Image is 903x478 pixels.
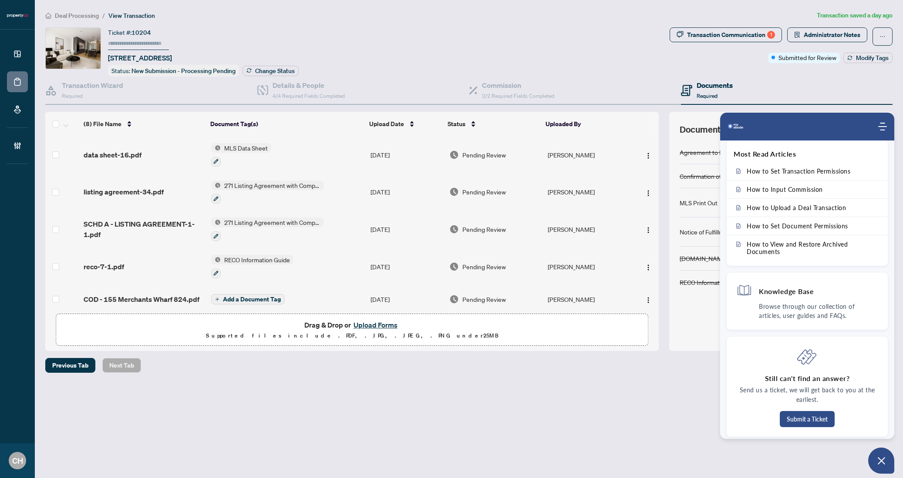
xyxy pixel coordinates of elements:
button: Logo [641,260,655,274]
img: Status Icon [211,143,221,153]
span: Upload Date [369,119,404,129]
button: Status IconMLS Data Sheet [211,143,271,167]
button: Modify Tags [843,53,893,63]
span: Document Checklist [680,124,759,136]
span: Status [448,119,465,129]
p: Supported files include .PDF, .JPG, .JPEG, .PNG under 25 MB [61,331,643,341]
td: [PERSON_NAME] [544,211,631,248]
td: [DATE] [367,285,446,313]
span: Drag & Drop or [304,319,400,331]
div: [DOMAIN_NAME] Schedule B [680,254,759,263]
span: How to Set Transaction Permissions [747,167,850,175]
div: Ticket #: [108,27,151,37]
button: Status IconRECO Information Guide [211,255,293,278]
th: Status [444,112,542,136]
span: home [45,13,51,19]
span: Pending Review [462,262,506,271]
span: (8) File Name [84,119,121,129]
button: Submit a Ticket [780,411,835,427]
a: How to Set Transaction Permissions [727,162,888,180]
article: Transaction saved a day ago [817,10,893,20]
td: [PERSON_NAME] [544,285,631,313]
span: Modify Tags [856,55,889,61]
img: Logo [645,297,652,304]
button: Logo [641,148,655,162]
span: Previous Tab [52,358,88,372]
div: Knowledge BaseBrowse through our collection of articles, user guides and FAQs. [727,273,888,330]
td: [PERSON_NAME] [544,136,631,174]
button: Administrator Notes [787,27,867,42]
span: New Submission - Processing Pending [131,67,236,75]
button: Change Status [243,66,299,76]
span: [STREET_ADDRESS] [108,53,172,63]
a: How to View and Restore Archived Documents [727,235,888,261]
h3: Most Read Articles [734,149,796,159]
img: IMG-C12325644_1.jpg [46,28,101,69]
span: RECO Information Guide [221,255,293,264]
span: Administrator Notes [804,28,860,42]
th: Upload Date [366,112,444,136]
span: MLS Data Sheet [221,143,271,153]
span: plus [215,297,219,301]
span: How to Upload a Deal Transaction [747,204,846,211]
span: How to View and Restore Archived Documents [747,241,878,255]
img: Document Status [449,150,459,160]
h4: Transaction Wizard [62,80,123,90]
span: Pending Review [462,150,506,160]
img: Document Status [449,294,459,304]
a: How to Input Commission [727,181,888,198]
th: (8) File Name [80,112,207,136]
img: Logo [645,152,652,159]
img: Status Icon [211,217,221,227]
td: [PERSON_NAME] [544,248,631,285]
button: Previous Tab [45,358,95,373]
h4: Details & People [273,80,345,90]
span: CH [12,455,23,467]
button: Transaction Communication1 [670,27,782,42]
span: Required [62,93,83,99]
span: Change Status [255,68,295,74]
h4: Still can't find an answer? [765,374,850,383]
span: Submitted for Review [778,53,836,62]
td: [DATE] [367,248,446,285]
img: Status Icon [211,255,221,264]
span: Required [697,93,718,99]
span: 10204 [131,29,151,37]
span: 2/2 Required Fields Completed [482,93,554,99]
div: Modules Menu [877,122,888,131]
th: Uploaded By [542,112,629,136]
span: Add a Document Tag [223,296,281,302]
button: Status Icon271 Listing Agreement with Company Schedule A [211,181,324,204]
button: Logo [641,292,655,306]
span: Drag & Drop orUpload FormsSupported files include .PDF, .JPG, .JPEG, .PNG under25MB [56,314,648,346]
h4: Knowledge Base [759,287,814,296]
span: 271 Listing Agreement with Company Schedule A [221,217,324,227]
p: Send us a ticket, we will get back to you at the earliest. [736,385,878,404]
span: How to Input Commission [747,186,823,193]
span: Pending Review [462,187,506,197]
a: How to Upload a Deal Transaction [727,199,888,217]
span: COD - 155 Merchants Wharf 824.pdf [84,294,199,304]
td: [PERSON_NAME] [544,174,631,211]
span: SCHD A - LISTING AGREEMENT-1-1.pdf [84,219,204,240]
h4: Commission [482,80,554,90]
img: Document Status [449,262,459,271]
span: Company logo [727,118,744,135]
p: Browse through our collection of articles, user guides and FAQs. [759,302,878,320]
span: solution [794,32,800,38]
div: Agreement to Lease [680,147,736,157]
span: Pending Review [462,224,506,234]
button: Open asap [868,448,894,474]
span: 271 Listing Agreement with Company Schedule A [221,181,324,190]
img: Document Status [449,224,459,234]
button: Status Icon271 Listing Agreement with Company Schedule A [211,217,324,241]
div: Notice of Fulfillment/Waiver [680,227,754,237]
h4: Documents [697,80,733,90]
div: Confirmation of Co-Operation [680,171,759,181]
span: 4/4 Required Fields Completed [273,93,345,99]
img: Logo [645,190,652,197]
button: Add a Document Tag [211,294,285,304]
button: Next Tab [102,358,141,373]
img: Logo [645,264,652,271]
